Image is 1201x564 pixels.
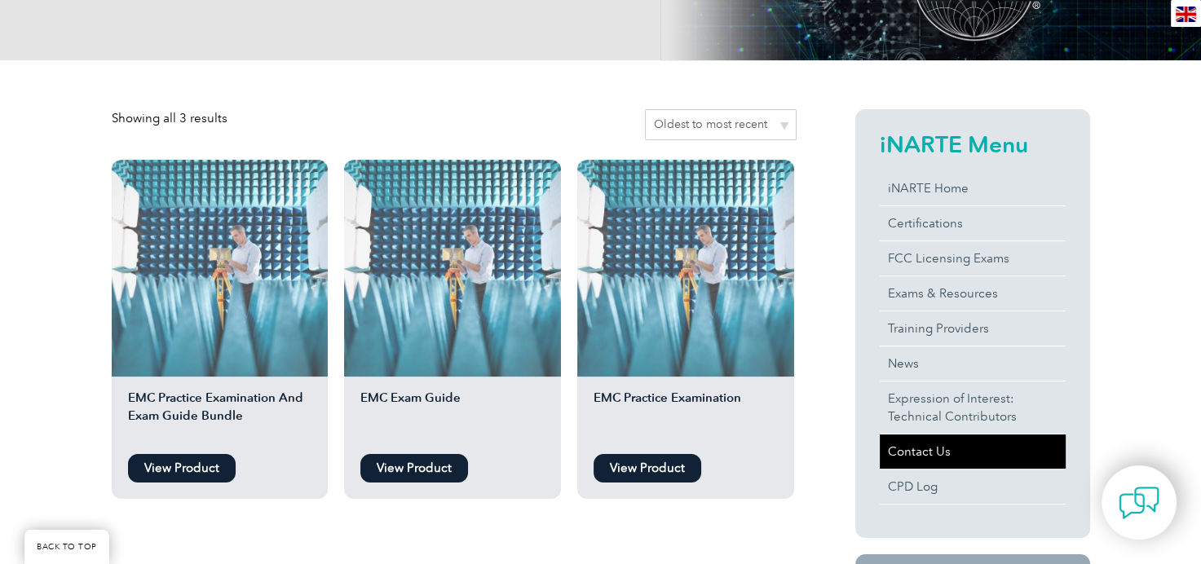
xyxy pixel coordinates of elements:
[128,454,236,482] a: View Product
[112,160,329,377] img: EMC Practice Examination And Exam Guide Bundle
[112,109,227,127] p: Showing all 3 results
[880,171,1066,205] a: iNARTE Home
[344,389,561,446] h2: EMC Exam Guide
[112,160,329,446] a: EMC Practice Examination And Exam Guide Bundle
[880,346,1066,381] a: News
[344,160,561,446] a: EMC Exam Guide
[360,454,468,482] a: View Product
[645,109,797,140] select: Shop order
[1176,7,1196,22] img: en
[594,454,701,482] a: View Product
[880,131,1066,157] h2: iNARTE Menu
[880,276,1066,311] a: Exams & Resources
[577,160,794,377] img: EMC Practice Examination
[112,389,329,446] h2: EMC Practice Examination And Exam Guide Bundle
[880,469,1066,504] a: CPD Log
[880,381,1066,434] a: Expression of Interest:Technical Contributors
[24,530,109,564] a: BACK TO TOP
[880,241,1066,275] a: FCC Licensing Exams
[880,434,1066,469] a: Contact Us
[880,311,1066,346] a: Training Providers
[1119,482,1159,523] img: contact-chat.png
[577,389,794,446] h2: EMC Practice Examination
[577,160,794,446] a: EMC Practice Examination
[880,206,1066,240] a: Certifications
[344,160,561,377] img: EMC Exam Guide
